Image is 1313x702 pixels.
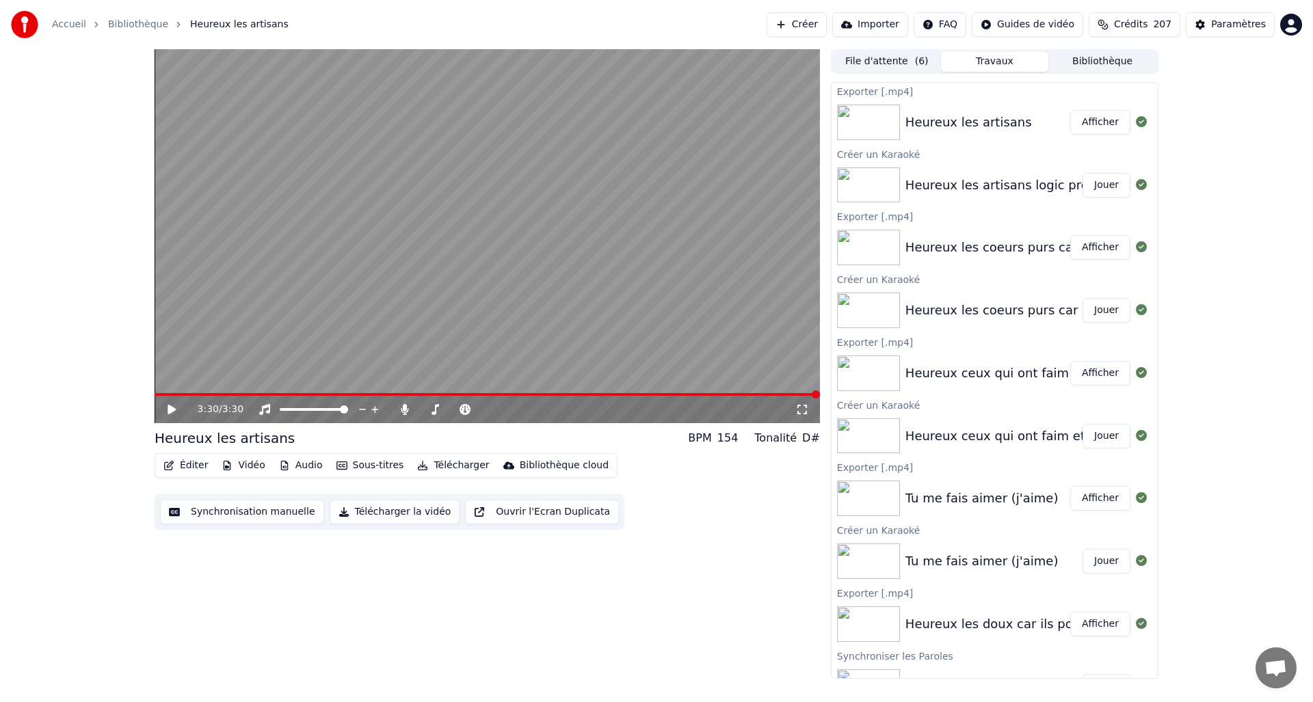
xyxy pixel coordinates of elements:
span: Crédits [1114,18,1148,31]
button: Afficher [1070,235,1130,260]
button: FAQ [914,12,966,37]
div: Heureux les doux car ils possèderont la terre [905,677,1182,696]
button: Créer [767,12,827,37]
button: Jouer [1083,298,1130,323]
div: Tu me fais aimer (j'aime) [905,489,1059,508]
button: Jouer [1083,173,1130,198]
button: File d'attente [833,52,941,72]
div: Heureux ceux qui ont faim et soif de la justice ils seront rassasiés [905,364,1310,383]
button: Jouer [1083,674,1130,699]
button: Sous-titres [331,456,410,475]
div: Heureux les artisans [905,113,1032,132]
div: Exporter [.mp4] [832,83,1158,99]
div: Heureux les coeurs purs car ils verront [DEMOGRAPHIC_DATA] [905,238,1288,257]
button: Éditer [158,456,213,475]
div: Tonalité [754,430,797,446]
button: Crédits207 [1089,12,1180,37]
div: Créer un Karaoké [832,396,1158,413]
button: Travaux [941,52,1049,72]
span: 207 [1153,18,1171,31]
a: Ouvrir le chat [1256,647,1297,688]
div: Exporter [.mp4] [832,459,1158,475]
div: Heureux les artisans logic pro [905,176,1089,195]
div: Heureux ceux qui ont faim et soif de la justice ils seront rassasiés [905,427,1310,446]
div: Tu me fais aimer (j'aime) [905,552,1059,571]
div: Créer un Karaoké [832,146,1158,162]
button: Ouvrir l'Ecran Duplicata [465,500,619,524]
div: BPM [688,430,711,446]
span: ( 6 ) [915,55,929,68]
span: Heureux les artisans [190,18,289,31]
div: Heureux les artisans [155,429,295,448]
div: 154 [717,430,739,446]
a: Accueil [52,18,86,31]
button: Synchronisation manuelle [160,500,324,524]
div: Exporter [.mp4] [832,584,1158,601]
button: Jouer [1083,424,1130,448]
button: Télécharger [412,456,494,475]
span: 3:30 [222,403,243,416]
button: Importer [832,12,908,37]
button: Afficher [1070,612,1130,636]
span: 3:30 [198,403,219,416]
button: Audio [274,456,328,475]
button: Jouer [1083,549,1130,573]
button: Afficher [1070,361,1130,386]
button: Guides de vidéo [972,12,1083,37]
img: youka [11,11,38,38]
button: Bibliothèque [1048,52,1156,72]
nav: breadcrumb [52,18,289,31]
button: Paramètres [1186,12,1275,37]
div: Bibliothèque cloud [520,459,609,472]
div: Exporter [.mp4] [832,334,1158,350]
div: Paramètres [1211,18,1266,31]
div: Heureux les coeurs purs car ils verront [DEMOGRAPHIC_DATA] [905,301,1288,320]
div: Créer un Karaoké [832,271,1158,287]
button: Vidéo [216,456,270,475]
a: Bibliothèque [108,18,168,31]
div: Créer un Karaoké [832,522,1158,538]
div: D# [802,430,820,446]
div: / [198,403,230,416]
div: Synchroniser les Paroles [832,647,1158,664]
button: Afficher [1070,486,1130,511]
button: Afficher [1070,110,1130,135]
button: Télécharger la vidéo [330,500,460,524]
div: Heureux les doux car ils possèderont la terre [905,615,1182,634]
div: Exporter [.mp4] [832,208,1158,224]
